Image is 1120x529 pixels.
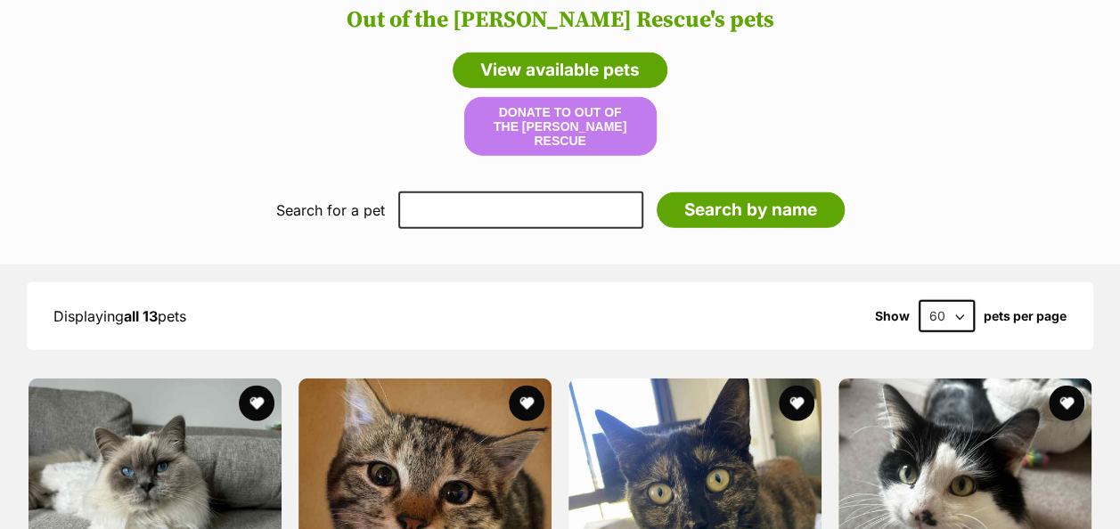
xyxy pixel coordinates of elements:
[657,192,845,228] input: Search by name
[276,202,385,218] label: Search for a pet
[984,309,1067,323] label: pets per page
[509,386,544,421] button: favourite
[464,97,657,156] button: Donate to Out of the [PERSON_NAME] Rescue
[453,53,667,88] a: View available pets
[875,309,910,323] span: Show
[779,386,814,421] button: favourite
[1049,386,1084,421] button: favourite
[239,386,274,421] button: favourite
[18,7,1102,34] h2: Out of the [PERSON_NAME] Rescue's pets
[124,307,158,325] strong: all 13
[53,307,186,325] span: Displaying pets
